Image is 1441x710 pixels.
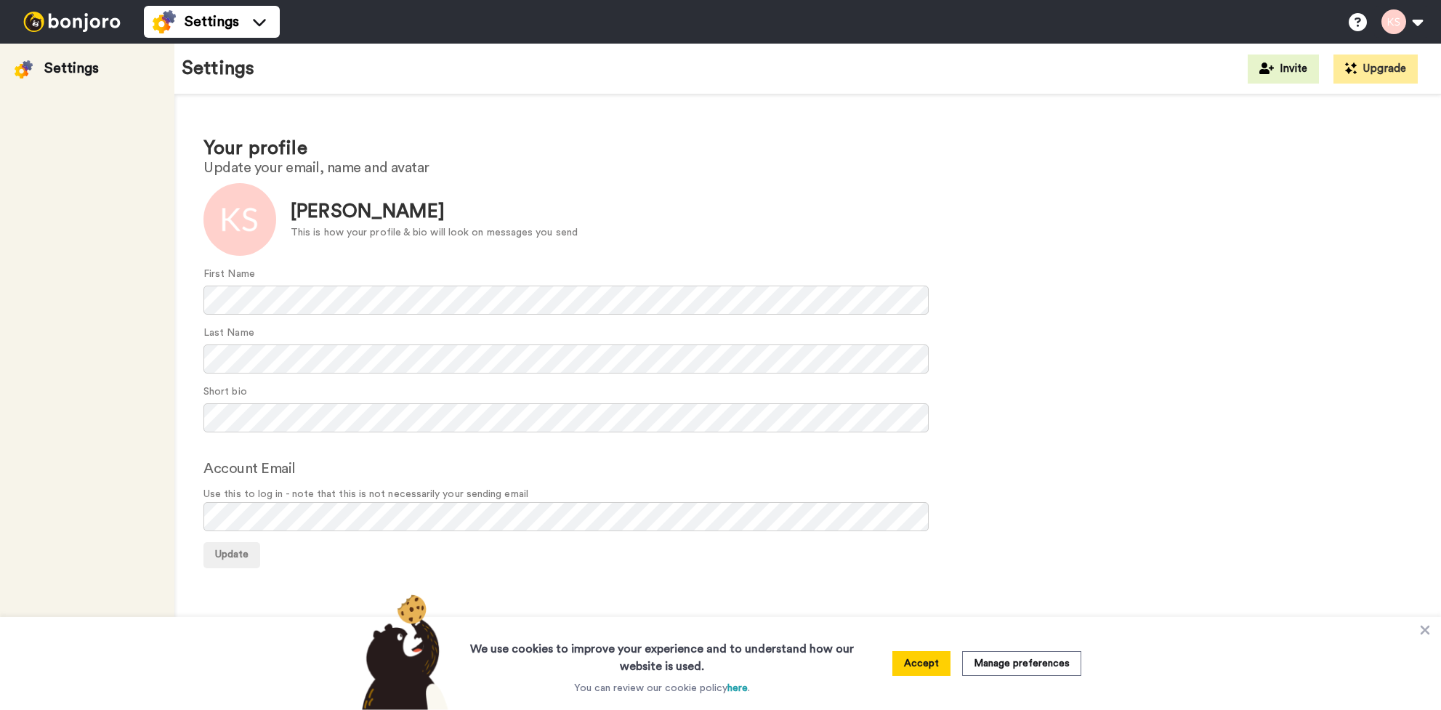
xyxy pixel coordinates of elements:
h1: Settings [182,58,254,79]
button: Update [203,542,260,568]
div: Settings [44,58,99,78]
label: Last Name [203,326,254,341]
button: Upgrade [1333,55,1418,84]
p: You can review our cookie policy . [574,681,750,695]
img: bj-logo-header-white.svg [17,12,126,32]
button: Manage preferences [962,651,1081,676]
label: Short bio [203,384,247,400]
div: This is how your profile & bio will look on messages you send [291,225,578,241]
h3: We use cookies to improve your experience and to understand how our website is used. [456,632,868,675]
span: Settings [185,12,239,32]
img: bear-with-cookie.png [349,594,456,710]
button: Invite [1248,55,1319,84]
label: Account Email [203,458,296,480]
h1: Your profile [203,138,1412,159]
img: settings-colored.svg [153,10,176,33]
img: settings-colored.svg [15,60,33,78]
label: First Name [203,267,255,282]
button: Accept [892,651,950,676]
div: [PERSON_NAME] [291,198,578,225]
span: Use this to log in - note that this is not necessarily your sending email [203,487,1412,502]
a: here [727,683,748,693]
h2: Update your email, name and avatar [203,160,1412,176]
span: Update [215,549,249,560]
